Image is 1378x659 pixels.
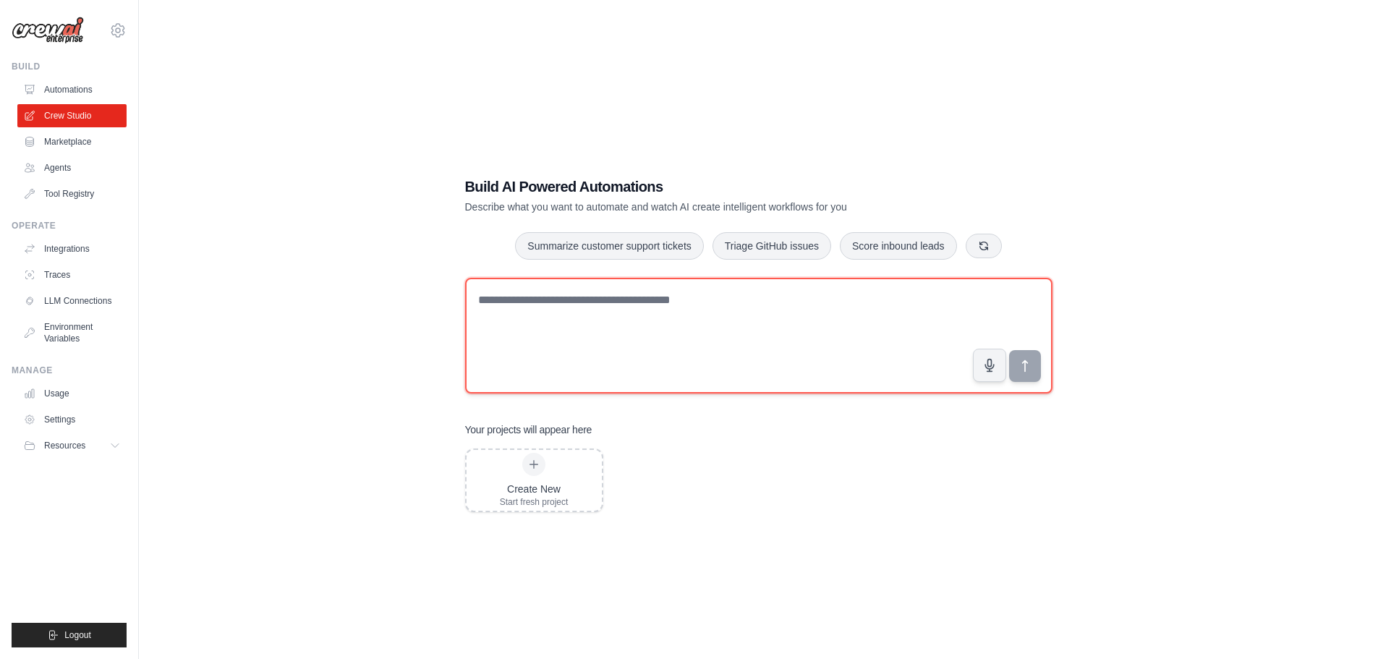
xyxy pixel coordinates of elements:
a: Settings [17,408,127,431]
button: Score inbound leads [840,232,957,260]
div: Create New [500,482,569,496]
button: Click to speak your automation idea [973,349,1006,382]
span: Logout [64,629,91,641]
a: Marketplace [17,130,127,153]
button: Resources [17,434,127,457]
div: Build [12,61,127,72]
button: Summarize customer support tickets [515,232,703,260]
p: Describe what you want to automate and watch AI create intelligent workflows for you [465,200,951,214]
a: LLM Connections [17,289,127,313]
a: Crew Studio [17,104,127,127]
button: Logout [12,623,127,647]
iframe: Chat Widget [1306,590,1378,659]
button: Get new suggestions [966,234,1002,258]
a: Tool Registry [17,182,127,205]
a: Automations [17,78,127,101]
a: Integrations [17,237,127,260]
h3: Your projects will appear here [465,422,592,437]
a: Environment Variables [17,315,127,350]
span: Resources [44,440,85,451]
div: Manage [12,365,127,376]
a: Traces [17,263,127,286]
h1: Build AI Powered Automations [465,177,951,197]
a: Agents [17,156,127,179]
button: Triage GitHub issues [713,232,831,260]
a: Usage [17,382,127,405]
div: Start fresh project [500,496,569,508]
img: Logo [12,17,84,44]
div: Operate [12,220,127,231]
